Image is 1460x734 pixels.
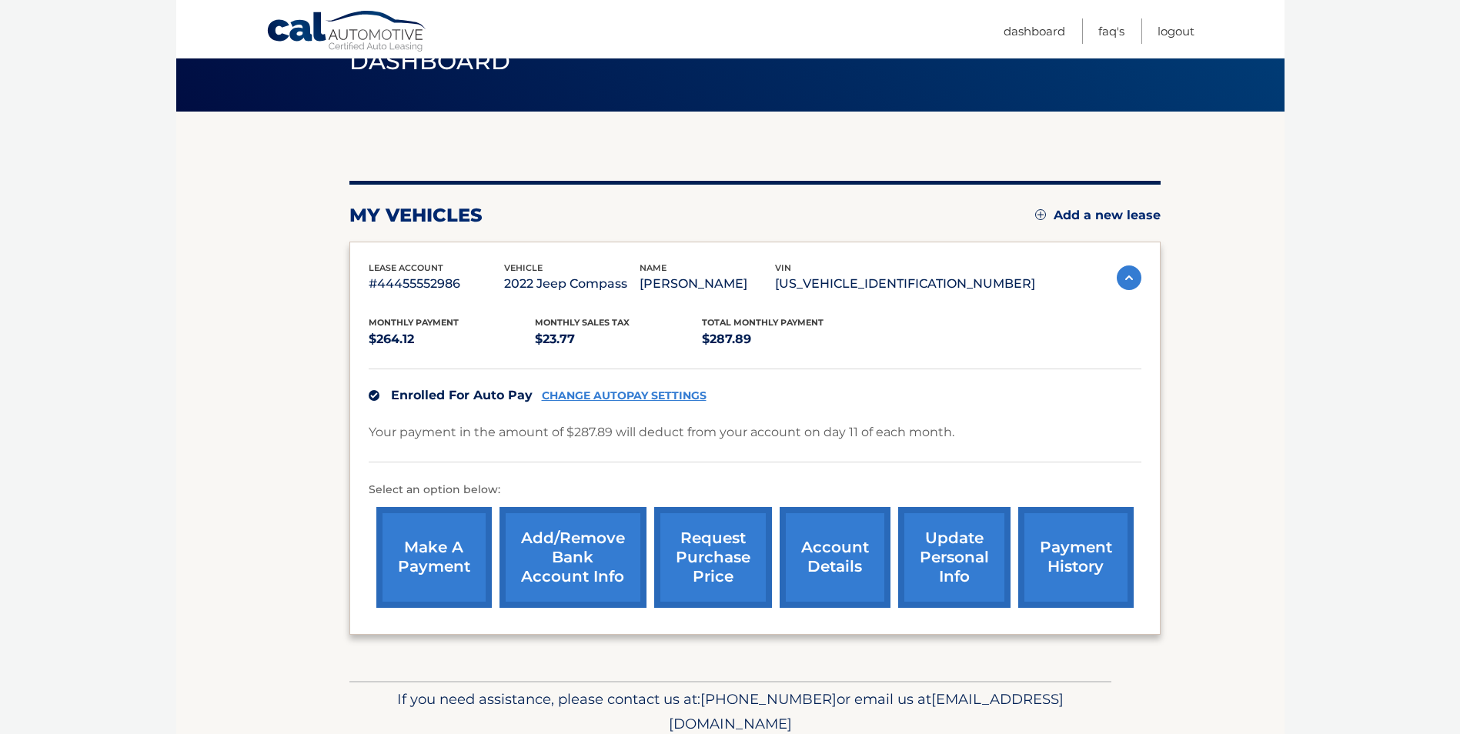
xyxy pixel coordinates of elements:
span: [PHONE_NUMBER] [700,690,837,708]
img: accordion-active.svg [1117,265,1141,290]
p: Select an option below: [369,481,1141,499]
p: #44455552986 [369,273,504,295]
p: $287.89 [702,329,869,350]
a: Add/Remove bank account info [499,507,646,608]
h2: my vehicles [349,204,483,227]
span: Total Monthly Payment [702,317,824,328]
a: Add a new lease [1035,208,1161,223]
a: request purchase price [654,507,772,608]
span: vehicle [504,262,543,273]
span: Enrolled For Auto Pay [391,388,533,402]
img: check.svg [369,390,379,401]
p: 2022 Jeep Compass [504,273,640,295]
span: vin [775,262,791,273]
p: $23.77 [535,329,702,350]
span: Monthly sales Tax [535,317,630,328]
p: [PERSON_NAME] [640,273,775,295]
p: Your payment in the amount of $287.89 will deduct from your account on day 11 of each month. [369,422,954,443]
img: add.svg [1035,209,1046,220]
a: Logout [1158,18,1194,44]
a: account details [780,507,890,608]
a: make a payment [376,507,492,608]
a: CHANGE AUTOPAY SETTINGS [542,389,707,402]
a: update personal info [898,507,1011,608]
a: payment history [1018,507,1134,608]
a: FAQ's [1098,18,1124,44]
span: name [640,262,667,273]
p: [US_VEHICLE_IDENTIFICATION_NUMBER] [775,273,1035,295]
span: Monthly Payment [369,317,459,328]
span: Dashboard [349,47,511,75]
span: lease account [369,262,443,273]
p: $264.12 [369,329,536,350]
a: Cal Automotive [266,10,428,55]
a: Dashboard [1004,18,1065,44]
